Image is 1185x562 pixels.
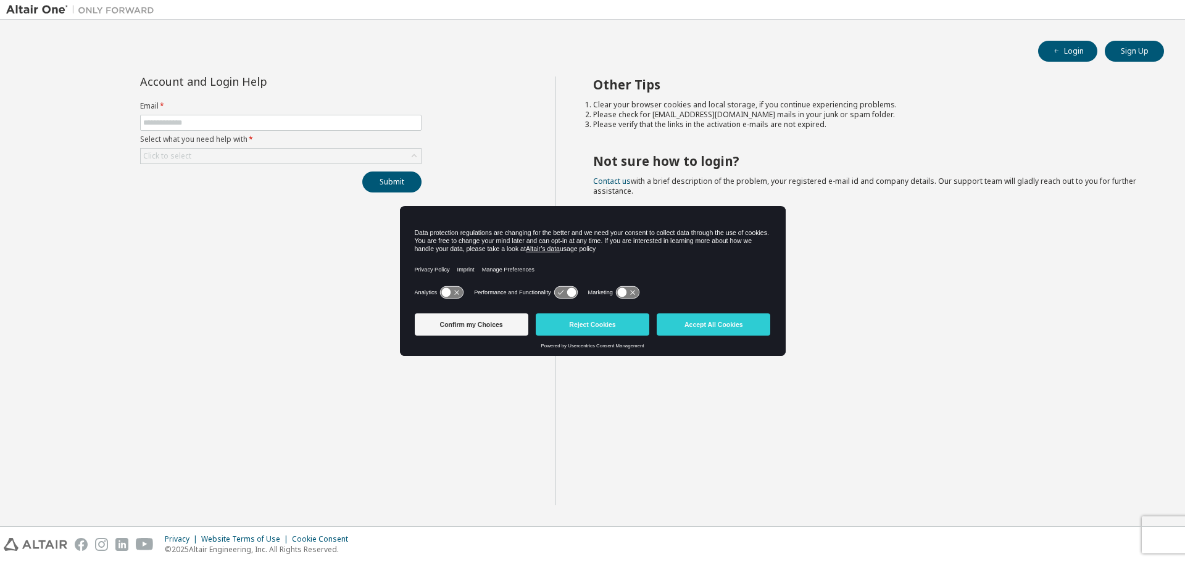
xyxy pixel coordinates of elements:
[593,76,1142,93] h2: Other Tips
[593,153,1142,169] h2: Not sure how to login?
[593,176,1136,196] span: with a brief description of the problem, your registered e-mail id and company details. Our suppo...
[1038,41,1097,62] button: Login
[1105,41,1164,62] button: Sign Up
[292,534,355,544] div: Cookie Consent
[136,538,154,551] img: youtube.svg
[75,538,88,551] img: facebook.svg
[201,534,292,544] div: Website Terms of Use
[165,544,355,555] p: © 2025 Altair Engineering, Inc. All Rights Reserved.
[593,176,631,186] a: Contact us
[165,534,201,544] div: Privacy
[141,149,421,163] div: Click to select
[95,538,108,551] img: instagram.svg
[140,101,422,111] label: Email
[362,171,422,192] button: Submit
[140,134,422,144] label: Select what you need help with
[140,76,365,86] div: Account and Login Help
[593,120,1142,130] li: Please verify that the links in the activation e-mails are not expired.
[143,151,191,161] div: Click to select
[4,538,67,551] img: altair_logo.svg
[593,110,1142,120] li: Please check for [EMAIL_ADDRESS][DOMAIN_NAME] mails in your junk or spam folder.
[115,538,128,551] img: linkedin.svg
[6,4,160,16] img: Altair One
[593,100,1142,110] li: Clear your browser cookies and local storage, if you continue experiencing problems.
